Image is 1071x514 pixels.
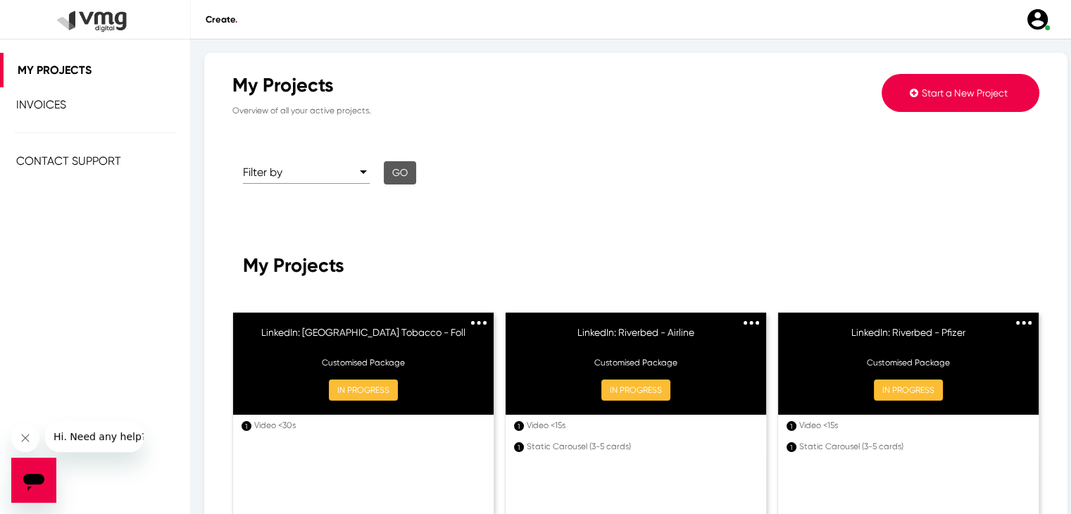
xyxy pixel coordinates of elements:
[11,458,56,503] iframe: Button to launch messaging window
[242,421,251,431] div: 1
[1025,7,1050,32] img: user
[514,442,524,452] div: 1
[45,421,144,452] iframe: Message from company
[601,380,670,401] button: IN PROGRESS
[527,419,753,432] div: Video <15s
[882,74,1039,112] button: Start a New Project
[744,321,759,325] img: 3dots.svg
[247,327,480,348] h6: LinkedIn: [GEOGRAPHIC_DATA] Tobacco - Foll
[1017,7,1057,32] a: user
[792,327,1025,348] h6: LinkedIn: Riverbed - Pfizer
[527,440,753,453] div: Static Carousel (3-5 cards)
[1016,321,1032,325] img: 3dots.svg
[16,154,121,168] span: Contact Support
[8,10,101,21] span: Hi. Need any help?
[16,98,66,111] span: Invoices
[874,380,943,401] button: IN PROGRESS
[11,424,39,452] iframe: Close message
[514,421,524,431] div: 1
[206,14,237,25] span: Create
[787,421,796,431] div: 1
[235,14,237,25] span: .
[922,87,1008,99] span: Start a New Project
[792,356,1025,369] p: Customised Package
[787,442,796,452] div: 1
[18,63,92,77] span: My Projects
[384,161,416,184] button: Go
[329,380,398,401] button: IN PROGRESS
[232,97,763,117] p: Overview of all your active projects.
[243,253,344,277] span: My Projects
[232,74,763,97] div: My Projects
[520,327,752,348] h6: LinkedIn: Riverbed - Airline
[520,356,752,369] p: Customised Package
[471,321,487,325] img: 3dots.svg
[247,356,480,369] p: Customised Package
[799,419,1026,432] div: Video <15s
[799,440,1026,453] div: Static Carousel (3-5 cards)
[254,419,481,432] div: Video <30s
